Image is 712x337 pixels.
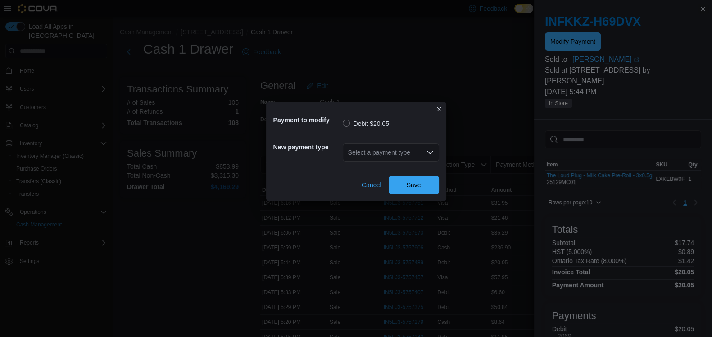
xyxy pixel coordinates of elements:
[348,147,349,158] input: Accessible screen reader label
[273,111,341,129] h5: Payment to modify
[434,104,444,115] button: Closes this modal window
[426,149,434,156] button: Open list of options
[389,176,439,194] button: Save
[407,180,421,189] span: Save
[362,180,381,189] span: Cancel
[343,118,389,129] label: Debit $20.05
[273,138,341,156] h5: New payment type
[358,176,385,194] button: Cancel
